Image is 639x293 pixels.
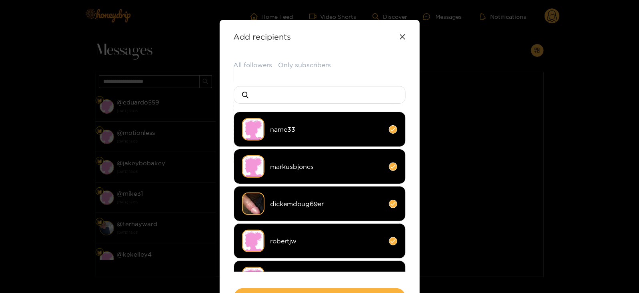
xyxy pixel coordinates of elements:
[242,267,264,289] img: no-avatar.png
[234,60,272,70] button: All followers
[242,118,264,140] img: no-avatar.png
[242,155,264,178] img: no-avatar.png
[242,193,264,215] img: h8rst-screenshot_20250801_060830_chrome.jpg
[278,60,331,70] button: Only subscribers
[242,230,264,252] img: no-avatar.png
[270,237,383,246] span: robertjw
[270,199,383,209] span: dickemdoug69er
[270,125,383,134] span: name33
[234,32,291,41] strong: Add recipients
[270,162,383,171] span: markusbjones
